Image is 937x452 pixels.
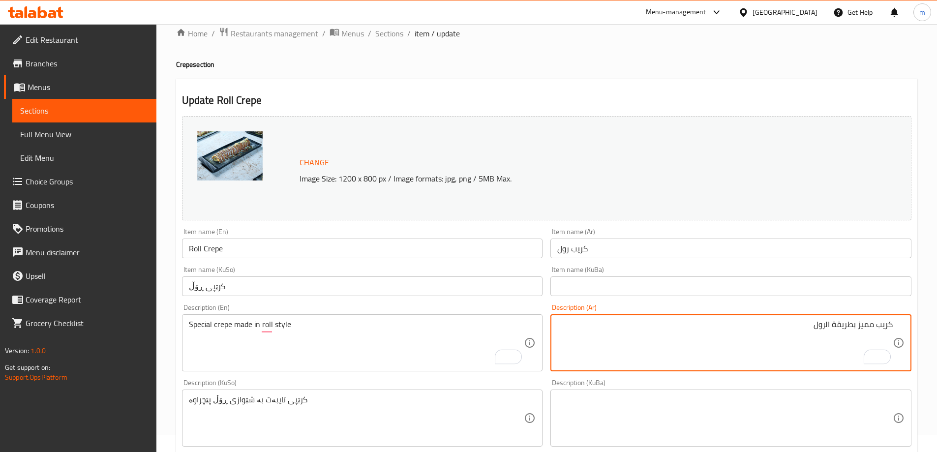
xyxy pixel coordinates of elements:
span: Version: [5,344,29,357]
span: Branches [26,58,149,69]
h4: Crepe section [176,60,917,69]
span: Coupons [26,199,149,211]
p: Image Size: 1200 x 800 px / Image formats: jpg, png / 5MB Max. [296,173,820,184]
span: Restaurants management [231,28,318,39]
a: Choice Groups [4,170,156,193]
div: Menu-management [646,6,706,18]
span: Full Menu View [20,128,149,140]
img: mmw_638921627109073946 [197,131,263,181]
a: Home [176,28,208,39]
a: Grocery Checklist [4,311,156,335]
span: Edit Restaurant [26,34,149,46]
span: Choice Groups [26,176,149,187]
span: Menu disclaimer [26,246,149,258]
span: m [919,7,925,18]
span: Promotions [26,223,149,235]
input: Enter name KuBa [550,276,911,296]
div: [GEOGRAPHIC_DATA] [753,7,817,18]
li: / [322,28,326,39]
li: / [368,28,371,39]
span: Get support on: [5,361,50,374]
a: Support.OpsPlatform [5,371,67,384]
li: / [212,28,215,39]
textarea: To enrich screen reader interactions, please activate Accessibility in Grammarly extension settings [557,320,893,366]
input: Enter name KuSo [182,276,543,296]
span: 1.0.0 [30,344,46,357]
a: Full Menu View [12,122,156,146]
span: Upsell [26,270,149,282]
span: Sections [20,105,149,117]
a: Sections [375,28,403,39]
a: Coupons [4,193,156,217]
a: Promotions [4,217,156,241]
textarea: To enrich screen reader interactions, please activate Accessibility in Grammarly extension settings [189,320,524,366]
a: Branches [4,52,156,75]
li: / [407,28,411,39]
a: Restaurants management [219,27,318,40]
a: Edit Restaurant [4,28,156,52]
a: Coverage Report [4,288,156,311]
input: Enter name En [182,239,543,258]
span: Coverage Report [26,294,149,305]
button: Change [296,152,333,173]
span: Edit Menu [20,152,149,164]
a: Menus [4,75,156,99]
a: Sections [12,99,156,122]
input: Enter name Ar [550,239,911,258]
a: Menus [330,27,364,40]
span: Menus [28,81,149,93]
nav: breadcrumb [176,27,917,40]
a: Upsell [4,264,156,288]
span: Change [300,155,329,170]
a: Edit Menu [12,146,156,170]
span: Grocery Checklist [26,317,149,329]
span: Menus [341,28,364,39]
h2: Update Roll Crepe [182,93,911,108]
textarea: کرێپی تایبەت بە شێوازی ڕۆڵ پێچراوە [189,395,524,442]
span: item / update [415,28,460,39]
a: Menu disclaimer [4,241,156,264]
